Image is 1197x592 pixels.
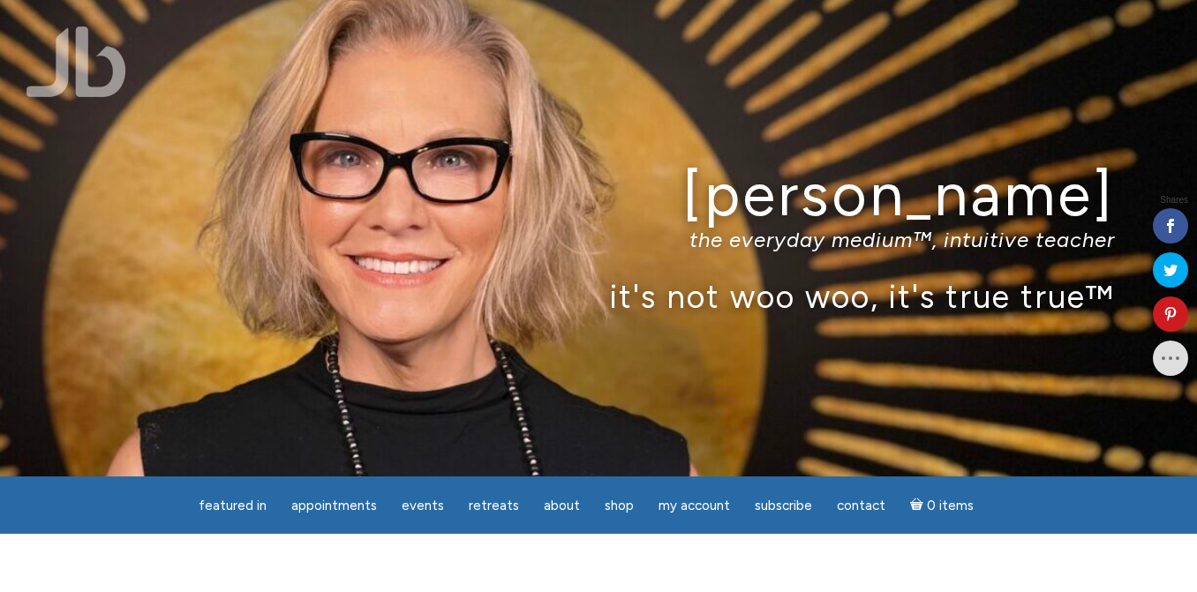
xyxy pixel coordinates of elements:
span: Shares [1160,196,1188,205]
span: Contact [837,498,885,513]
a: Cart0 items [900,487,984,523]
a: Contact [826,489,896,523]
i: Cart [910,498,927,513]
a: Subscribe [744,489,823,523]
span: 0 items [927,499,974,513]
a: My Account [648,489,741,523]
a: About [533,489,591,523]
img: Jamie Butler. The Everyday Medium [26,26,126,97]
span: About [544,498,580,513]
span: My Account [659,498,730,513]
a: Shop [594,489,644,523]
p: it's not woo woo, it's true true™ [82,277,1115,315]
span: Shop [605,498,634,513]
span: featured in [199,498,267,513]
a: Events [391,489,455,523]
a: Retreats [458,489,530,523]
span: Events [402,498,444,513]
a: featured in [188,489,277,523]
h1: [PERSON_NAME] [82,161,1115,228]
p: the everyday medium™, intuitive teacher [82,227,1115,252]
span: Subscribe [755,498,812,513]
span: Retreats [469,498,519,513]
a: Appointments [281,489,388,523]
span: Appointments [291,498,377,513]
